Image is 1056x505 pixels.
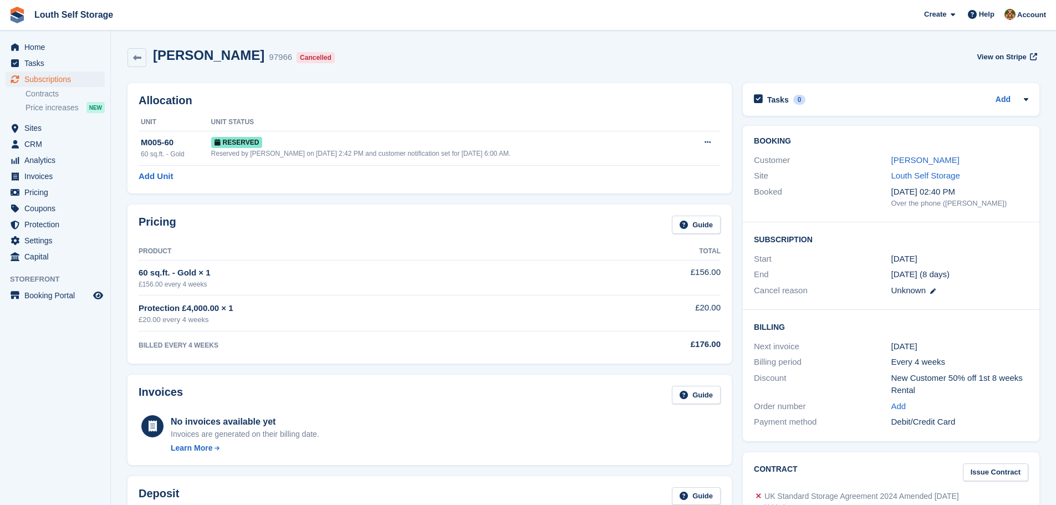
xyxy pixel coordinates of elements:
[891,253,917,266] time: 2025-08-27 23:00:00 UTC
[153,48,264,63] h2: [PERSON_NAME]
[754,340,891,353] div: Next invoice
[6,185,105,200] a: menu
[24,233,91,248] span: Settings
[6,136,105,152] a: menu
[139,114,211,131] th: Unit
[24,72,91,87] span: Subscriptions
[139,243,580,261] th: Product
[171,429,319,440] div: Invoices are generated on their billing date.
[580,243,721,261] th: Total
[6,120,105,136] a: menu
[139,279,580,289] div: £156.00 every 4 weeks
[754,400,891,413] div: Order number
[754,268,891,281] div: End
[297,52,335,63] div: Cancelled
[10,274,110,285] span: Storefront
[139,267,580,279] div: 60 sq.ft. - Gold × 1
[6,201,105,216] a: menu
[211,149,684,159] div: Reserved by [PERSON_NAME] on [DATE] 2:42 PM and customer notification set for [DATE] 6:00 AM.
[211,137,263,148] span: Reserved
[24,120,91,136] span: Sites
[754,137,1028,146] h2: Booking
[141,149,211,159] div: 60 sq.ft. - Gold
[924,9,946,20] span: Create
[754,321,1028,332] h2: Billing
[754,154,891,167] div: Customer
[25,89,105,99] a: Contracts
[754,463,798,482] h2: Contract
[139,216,176,234] h2: Pricing
[6,72,105,87] a: menu
[171,442,319,454] a: Learn More
[24,185,91,200] span: Pricing
[6,288,105,303] a: menu
[1017,9,1046,21] span: Account
[171,442,212,454] div: Learn More
[672,216,721,234] a: Guide
[972,48,1039,66] a: View on Stripe
[139,314,580,325] div: £20.00 every 4 weeks
[580,295,721,331] td: £20.00
[891,186,1028,198] div: [DATE] 02:40 PM
[269,51,292,64] div: 97966
[6,152,105,168] a: menu
[891,155,960,165] a: [PERSON_NAME]
[6,39,105,55] a: menu
[24,288,91,303] span: Booking Portal
[1004,9,1016,20] img: Andy Smith
[6,217,105,232] a: menu
[996,94,1011,106] a: Add
[139,170,173,183] a: Add Unit
[754,356,891,369] div: Billing period
[754,284,891,297] div: Cancel reason
[754,253,891,266] div: Start
[580,338,721,351] div: £176.00
[754,186,891,209] div: Booked
[672,386,721,404] a: Guide
[25,103,79,113] span: Price increases
[24,39,91,55] span: Home
[6,169,105,184] a: menu
[9,7,25,23] img: stora-icon-8386f47178a22dfd0bd8f6a31ec36ba5ce8667c1dd55bd0f319d3a0aa187defe.svg
[6,55,105,71] a: menu
[891,285,926,295] span: Unknown
[764,491,959,502] div: UK Standard Storage Agreement 2024 Amended [DATE]
[139,302,580,315] div: Protection £4,000.00 × 1
[891,340,1028,353] div: [DATE]
[754,233,1028,244] h2: Subscription
[171,415,319,429] div: No invoices available yet
[754,170,891,182] div: Site
[24,55,91,71] span: Tasks
[977,52,1026,63] span: View on Stripe
[963,463,1028,482] a: Issue Contract
[139,386,183,404] h2: Invoices
[891,356,1028,369] div: Every 4 weeks
[139,94,721,107] h2: Allocation
[91,289,105,302] a: Preview store
[24,217,91,232] span: Protection
[6,233,105,248] a: menu
[891,400,906,413] a: Add
[6,249,105,264] a: menu
[891,416,1028,429] div: Debit/Credit Card
[891,171,960,180] a: Louth Self Storage
[24,169,91,184] span: Invoices
[141,136,211,149] div: M005-60
[24,152,91,168] span: Analytics
[979,9,994,20] span: Help
[754,372,891,397] div: Discount
[211,114,684,131] th: Unit Status
[86,102,105,113] div: NEW
[24,201,91,216] span: Coupons
[891,372,1028,397] div: New Customer 50% off 1st 8 weeks Rental
[793,95,806,105] div: 0
[891,198,1028,209] div: Over the phone ([PERSON_NAME])
[139,340,580,350] div: BILLED EVERY 4 WEEKS
[25,101,105,114] a: Price increases NEW
[767,95,789,105] h2: Tasks
[24,249,91,264] span: Capital
[754,416,891,429] div: Payment method
[24,136,91,152] span: CRM
[891,269,950,279] span: [DATE] (8 days)
[580,260,721,295] td: £156.00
